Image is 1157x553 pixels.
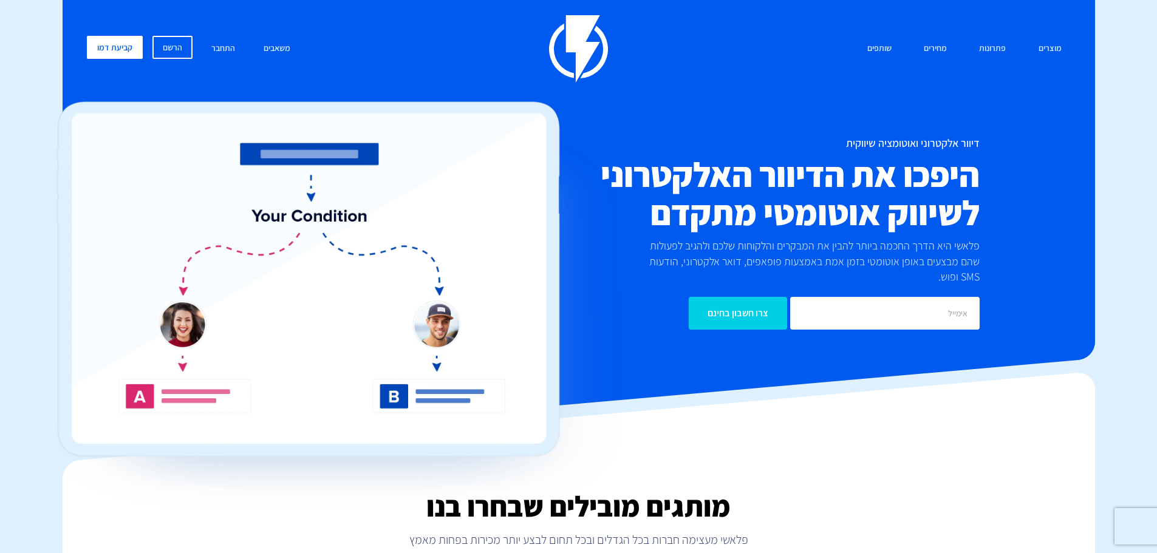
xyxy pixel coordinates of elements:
h2: היפכו את הדיוור האלקטרוני לשיווק אוטומטי מתקדם [506,155,980,232]
p: פלאשי היא הדרך החכמה ביותר להבין את המבקרים והלקוחות שלכם ולהגיב לפעולות שהם מבצעים באופן אוטומטי... [629,238,980,285]
input: אימייל [790,297,980,330]
a: מוצרים [1029,36,1071,62]
input: צרו חשבון בחינם [689,297,787,330]
a: הרשם [152,36,193,59]
a: פתרונות [970,36,1015,62]
p: פלאשי מעצימה חברות בכל הגדלים ובכל תחום לבצע יותר מכירות בפחות מאמץ [63,531,1095,548]
h1: דיוור אלקטרוני ואוטומציה שיווקית [506,137,980,149]
a: שותפים [858,36,901,62]
a: מחירים [915,36,956,62]
a: קביעת דמו [87,36,143,59]
h2: מותגים מובילים שבחרו בנו [63,490,1095,522]
a: משאבים [254,36,299,62]
a: התחבר [202,36,244,62]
